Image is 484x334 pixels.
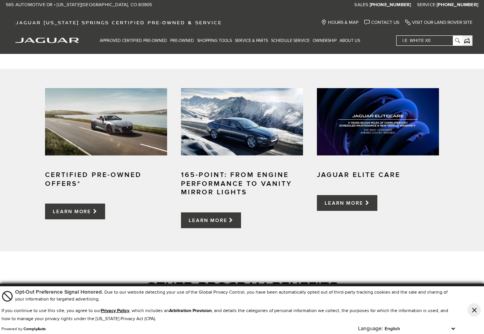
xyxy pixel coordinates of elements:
[169,34,196,47] a: Pre-Owned
[181,171,303,197] h4: 165-POINT: FROM ENGINE PERFORMANCE TO VANITY MIRROR LIGHTS
[317,171,439,180] h4: JAGUAR ELITE CARE
[270,34,311,47] a: Schedule Service
[15,20,222,25] span: Jaguar [US_STATE] Springs Certified Pre-Owned & Service
[383,325,457,332] select: Language Select
[15,288,457,303] div: Due to our website detecting your use of the Global Privacy Control, you have been automatically ...
[370,2,411,8] a: [PHONE_NUMBER]
[101,308,129,314] u: Privacy Policy
[12,20,226,25] a: Jaguar [US_STATE] Springs Certified Pre-Owned & Service
[317,195,377,211] a: Learn More
[45,171,167,188] h4: Certified Pre-Owned Offers*
[233,34,270,47] a: Service & Parts
[354,2,368,8] span: Sales
[397,36,462,45] input: i.e. White XE
[417,2,435,8] span: Service
[15,37,79,43] a: jaguar
[45,204,105,219] a: Learn More
[169,308,212,314] strong: Arbitration Provision
[15,289,104,295] span: Opt-Out Preference Signal Honored .
[98,34,169,47] a: Approved Certified Pre-Owned
[2,308,448,322] p: If you continue to use this site, you agree to our , which includes an , and details the categori...
[437,2,478,8] a: [PHONE_NUMBER]
[405,20,472,25] a: Visit Our Land Rover Site
[358,326,383,331] div: Language:
[15,38,79,43] img: Jaguar
[196,34,233,47] a: Shopping Tools
[467,303,481,317] button: Close Button
[311,34,338,47] a: Ownership
[98,34,362,47] nav: Main Navigation
[23,327,46,331] a: ComplyAuto
[181,212,241,228] a: Learn More
[55,280,429,292] h2: other PROGRAM BENEFITS
[321,20,358,25] a: Hours & Map
[364,20,399,25] a: Contact Us
[6,2,152,8] a: 565 Automotive Dr • [US_STATE][GEOGRAPHIC_DATA], CO 80905
[338,34,362,47] a: About Us
[2,327,46,331] div: Powered by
